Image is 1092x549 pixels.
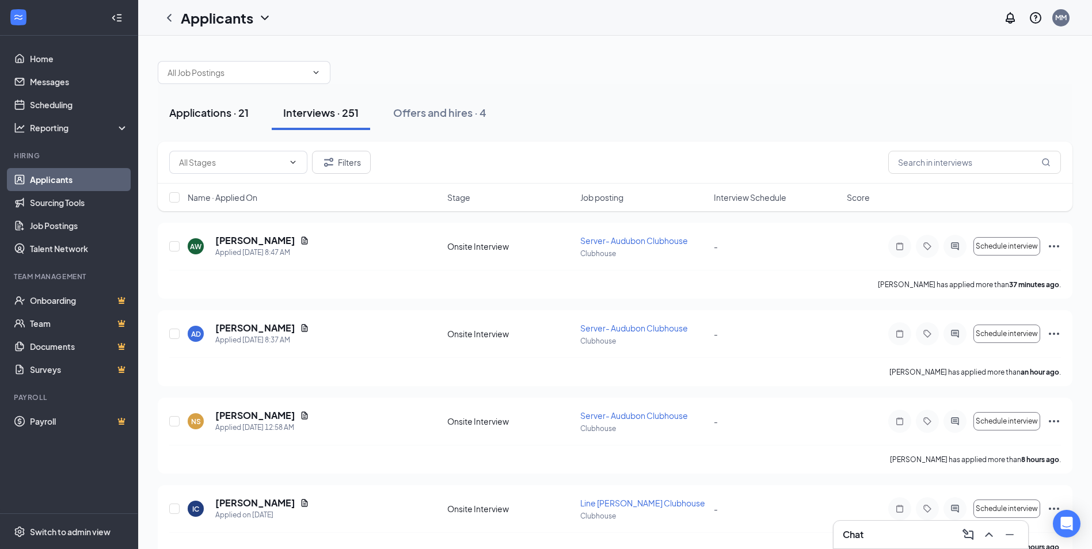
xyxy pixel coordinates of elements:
a: Scheduling [30,93,128,116]
span: Job posting [580,192,623,203]
span: - [714,329,718,339]
svg: Document [300,411,309,420]
div: Applied [DATE] 8:47 AM [215,247,309,258]
svg: Ellipses [1047,327,1061,341]
svg: Note [893,329,907,338]
span: Server- Audubon Clubhouse [580,235,688,246]
svg: Note [893,417,907,426]
span: Stage [447,192,470,203]
b: 8 hours ago [1021,455,1059,464]
div: AW [190,242,201,251]
h3: Chat [843,528,863,541]
div: Applied [DATE] 12:58 AM [215,422,309,433]
input: All Job Postings [168,66,307,79]
svg: Tag [920,417,934,426]
h5: [PERSON_NAME] [215,322,295,334]
div: Interviews · 251 [283,105,359,120]
svg: ComposeMessage [961,528,975,542]
svg: Tag [920,242,934,251]
p: Clubhouse [580,424,706,433]
div: Offers and hires · 4 [393,105,486,120]
svg: ActiveChat [948,417,962,426]
a: PayrollCrown [30,410,128,433]
svg: Document [300,498,309,508]
svg: Note [893,504,907,513]
b: 37 minutes ago [1009,280,1059,289]
input: All Stages [179,156,284,169]
input: Search in interviews [888,151,1061,174]
p: Clubhouse [580,249,706,258]
button: ComposeMessage [959,525,977,544]
a: Job Postings [30,214,128,237]
span: Schedule interview [976,242,1038,250]
svg: Document [300,323,309,333]
div: Hiring [14,151,126,161]
p: [PERSON_NAME] has applied more than . [889,367,1061,377]
div: MM [1055,13,1067,22]
svg: Minimize [1003,528,1017,542]
svg: Collapse [111,12,123,24]
div: Switch to admin view [30,526,111,537]
div: Onsite Interview [447,503,573,514]
svg: ChevronDown [288,158,298,167]
button: Schedule interview [973,325,1040,343]
span: - [714,504,718,514]
div: Onsite Interview [447,241,573,252]
div: Applied on [DATE] [215,509,309,521]
svg: ActiveChat [948,504,962,513]
b: an hour ago [1021,368,1059,376]
button: Schedule interview [973,412,1040,430]
a: SurveysCrown [30,358,128,381]
span: Schedule interview [976,417,1038,425]
svg: MagnifyingGlass [1041,158,1051,167]
svg: ChevronLeft [162,11,176,25]
button: Filter Filters [312,151,371,174]
a: TeamCrown [30,312,128,335]
svg: Tag [920,504,934,513]
div: AD [191,329,201,339]
svg: Tag [920,329,934,338]
div: NS [191,417,201,426]
svg: QuestionInfo [1029,11,1042,25]
span: Schedule interview [976,330,1038,338]
svg: Analysis [14,122,25,134]
div: Applications · 21 [169,105,249,120]
a: DocumentsCrown [30,335,128,358]
svg: Notifications [1003,11,1017,25]
svg: ChevronDown [258,11,272,25]
p: Clubhouse [580,511,706,521]
h5: [PERSON_NAME] [215,497,295,509]
svg: Filter [322,155,336,169]
svg: Settings [14,526,25,537]
svg: Ellipses [1047,502,1061,516]
div: Reporting [30,122,129,134]
div: Applied [DATE] 8:37 AM [215,334,309,346]
span: - [714,241,718,251]
span: Server- Audubon Clubhouse [580,410,688,421]
svg: Ellipses [1047,414,1061,428]
span: Interview Schedule [714,192,786,203]
svg: ChevronDown [311,68,321,77]
h1: Applicants [181,8,253,28]
svg: Document [300,236,309,245]
a: Talent Network [30,237,128,260]
button: Schedule interview [973,500,1040,518]
span: Line [PERSON_NAME] Clubhouse [580,498,705,508]
a: Sourcing Tools [30,191,128,214]
svg: ChevronUp [982,528,996,542]
svg: Note [893,242,907,251]
button: Schedule interview [973,237,1040,256]
span: Score [847,192,870,203]
a: OnboardingCrown [30,289,128,312]
span: Schedule interview [976,505,1038,513]
h5: [PERSON_NAME] [215,234,295,247]
a: Messages [30,70,128,93]
svg: ActiveChat [948,242,962,251]
div: Open Intercom Messenger [1053,510,1080,537]
span: Name · Applied On [188,192,257,203]
p: Clubhouse [580,336,706,346]
div: Team Management [14,272,126,281]
a: Home [30,47,128,70]
div: Onsite Interview [447,328,573,340]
